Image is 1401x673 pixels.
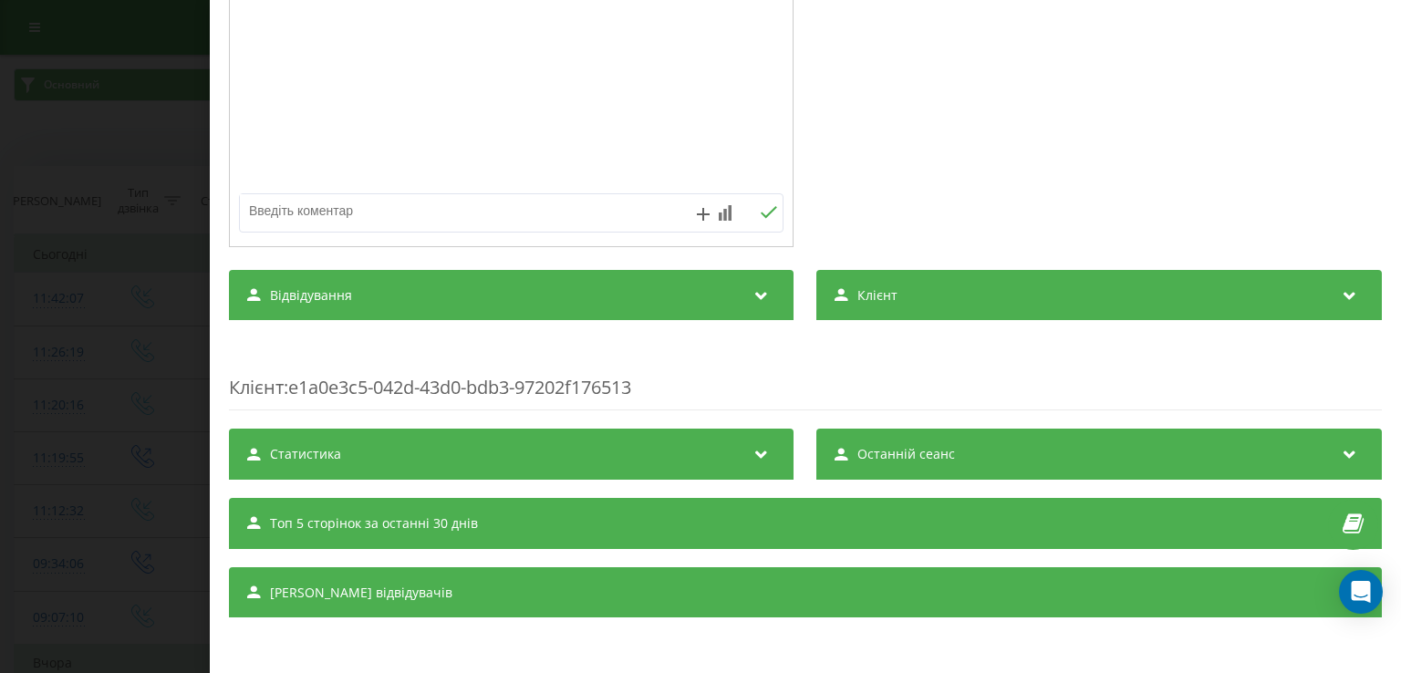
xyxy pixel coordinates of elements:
[858,445,956,463] span: Останній сеанс
[1339,570,1383,614] div: Open Intercom Messenger
[229,338,1382,410] div: : e1a0e3c5-042d-43d0-bdb3-97202f176513
[858,286,898,305] span: Клієнт
[270,286,352,305] span: Відвідування
[270,584,452,602] span: [PERSON_NAME] відвідувачів
[270,514,478,533] span: Топ 5 сторінок за останні 30 днів
[229,375,284,399] span: Клієнт
[270,445,341,463] span: Статистика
